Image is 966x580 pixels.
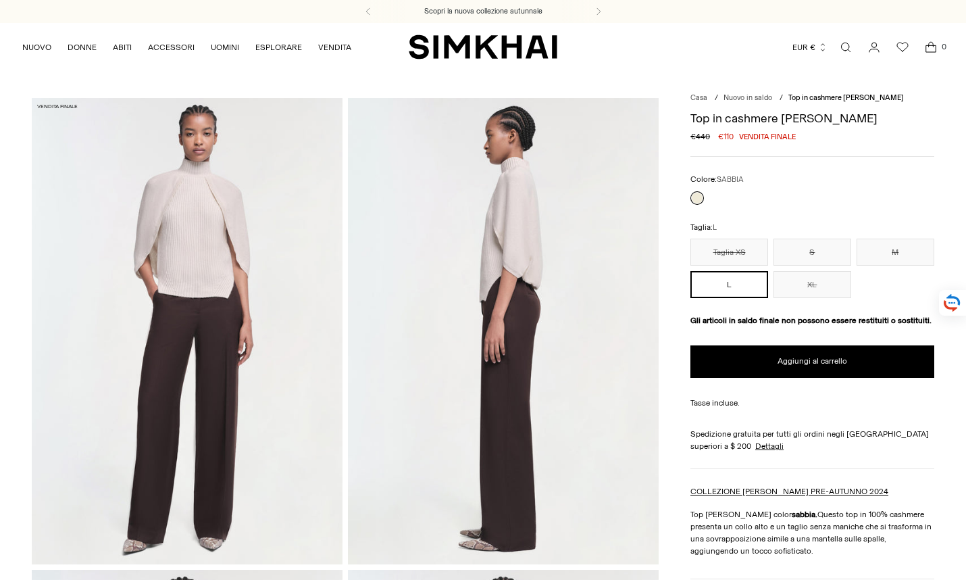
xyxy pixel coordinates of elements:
[809,247,815,257] font: S
[690,93,934,104] nav: briciole di pane
[727,280,732,289] font: L
[690,510,792,519] font: Top [PERSON_NAME] color
[690,174,717,184] font: Colore:
[917,34,944,61] a: Apri la modalità carrello
[792,43,815,52] font: EUR €
[690,132,710,141] font: €440
[792,510,817,519] font: sabbia.
[690,239,768,266] button: Taglia XS
[792,32,828,62] button: EUR €
[857,239,934,266] button: M
[718,132,734,141] font: €110
[713,247,746,257] font: Taglia XS
[780,93,783,102] font: /
[715,93,718,102] font: /
[690,345,934,378] button: Aggiungi al carrello
[832,34,859,61] a: Apri la modalità di ricerca
[755,440,784,452] a: Dettagli
[690,271,768,298] button: L
[32,98,342,564] img: Top in cashmere Jeannie
[148,32,195,62] a: ACCESSORI
[690,487,888,496] a: COLLEZIONE [PERSON_NAME] PRE-AUTUNNO 2024
[892,247,898,257] font: M
[942,42,946,51] font: 0
[68,32,97,62] a: DONNE
[690,93,707,102] a: Casa
[690,222,713,232] font: Taglia:
[773,239,851,266] button: S
[424,6,542,17] a: Scopri la nuova collezione autunnale
[788,93,904,102] font: Top in cashmere [PERSON_NAME]
[348,98,659,564] img: Top in cashmere Jeannie
[778,356,847,366] font: Aggiungi al carrello
[861,34,888,61] a: Vai alla pagina dell'account
[318,32,351,62] a: VENDITA
[409,34,557,60] a: SIMKHAI
[807,280,817,289] font: XL
[713,223,717,232] font: L
[690,111,878,126] font: Top in cashmere [PERSON_NAME]
[211,32,239,62] a: UOMINI
[255,32,302,62] a: ESPLORARE
[723,93,772,102] a: Nuovo in saldo
[690,398,740,408] font: Tasse incluse.
[889,34,916,61] a: Lista dei desideri
[690,316,932,325] font: Gli articoli in saldo finale non possono essere restituiti o sostituiti.
[113,32,132,62] a: ABITI
[717,175,744,184] font: SABBIA
[755,441,784,451] font: Dettagli
[690,429,929,451] font: Spedizione gratuita per tutti gli ordini negli [GEOGRAPHIC_DATA] superiori a $ 200
[424,7,542,16] font: Scopri la nuova collezione autunnale
[22,32,51,62] a: NUOVO
[773,271,851,298] button: XL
